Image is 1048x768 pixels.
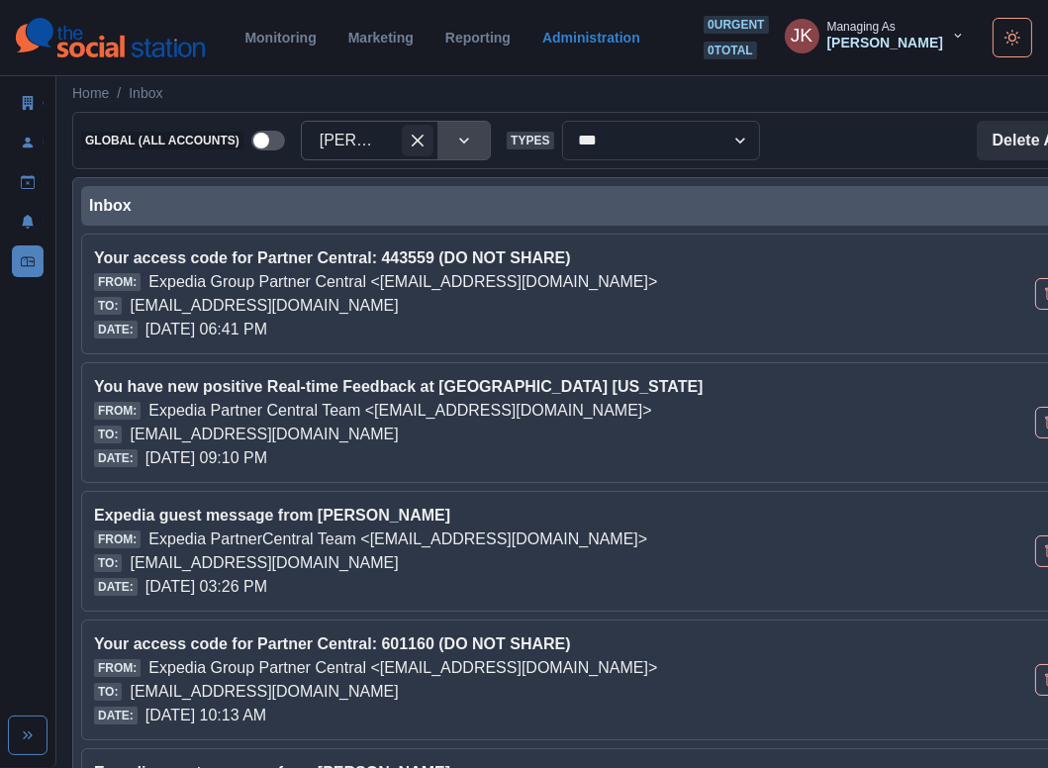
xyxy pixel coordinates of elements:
[445,30,511,46] a: Reporting
[94,530,141,548] span: From:
[94,273,141,291] span: From:
[148,270,657,294] p: Expedia Group Partner Central <[EMAIL_ADDRESS][DOMAIN_NAME]>
[8,716,48,755] button: Expand
[94,402,141,420] span: From:
[827,35,943,51] div: [PERSON_NAME]
[148,399,651,423] p: Expedia Partner Central Team <[EMAIL_ADDRESS][DOMAIN_NAME]>
[704,42,757,59] span: 0 total
[94,554,122,572] span: To:
[145,704,266,727] p: [DATE] 10:13 AM
[94,578,138,596] span: Date:
[94,632,872,656] p: Your access code for Partner Central: 601160 (DO NOT SHARE)
[72,83,163,104] nav: breadcrumb
[402,125,433,156] div: Clear selected options
[148,656,657,680] p: Expedia Group Partner Central <[EMAIL_ADDRESS][DOMAIN_NAME]>
[12,127,44,158] a: Users
[94,449,138,467] span: Date:
[993,18,1032,57] button: Toggle Mode
[244,30,316,46] a: Monitoring
[130,551,398,575] p: [EMAIL_ADDRESS][DOMAIN_NAME]
[72,83,109,104] a: Home
[94,683,122,701] span: To:
[507,132,553,149] span: Types
[542,30,640,46] a: Administration
[130,294,398,318] p: [EMAIL_ADDRESS][DOMAIN_NAME]
[94,707,138,724] span: Date:
[129,83,162,104] a: Inbox
[130,423,398,446] p: [EMAIL_ADDRESS][DOMAIN_NAME]
[130,680,398,704] p: [EMAIL_ADDRESS][DOMAIN_NAME]
[16,18,205,57] img: logoTextSVG.62801f218bc96a9b266caa72a09eb111.svg
[94,375,872,399] p: You have new positive Real-time Feedback at [GEOGRAPHIC_DATA] [US_STATE]
[145,575,267,599] p: [DATE] 03:26 PM
[12,87,44,119] a: Clients
[94,246,872,270] p: Your access code for Partner Central: 443559 (DO NOT SHARE)
[12,206,44,238] a: Notifications
[94,426,122,443] span: To:
[145,318,267,341] p: [DATE] 06:41 PM
[117,83,121,104] span: /
[769,16,981,55] button: Managing As[PERSON_NAME]
[81,132,243,149] span: Global (All Accounts)
[791,12,812,59] div: Jon Kratz
[148,528,647,551] p: Expedia PartnerCentral Team <[EMAIL_ADDRESS][DOMAIN_NAME]>
[94,321,138,338] span: Date:
[704,16,768,34] span: 0 urgent
[94,297,122,315] span: To:
[145,446,267,470] p: [DATE] 09:10 PM
[348,30,414,46] a: Marketing
[94,659,141,677] span: From:
[94,504,872,528] p: Expedia guest message from [PERSON_NAME]
[12,166,44,198] a: Draft Posts
[827,20,896,34] div: Managing As
[12,245,44,277] a: Inbox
